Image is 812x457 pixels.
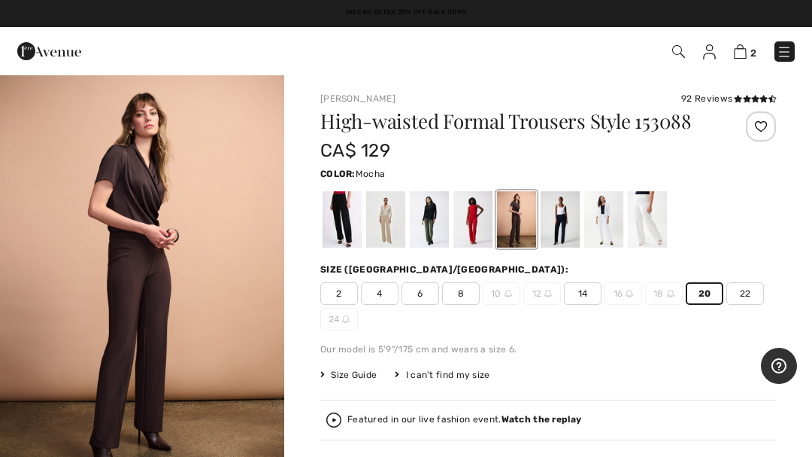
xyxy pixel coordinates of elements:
[366,191,405,248] div: Java
[356,169,386,179] span: Mocha
[734,44,747,59] img: Shopping Bag
[320,93,395,104] a: [PERSON_NAME]
[504,290,512,297] img: ring-m.svg
[401,282,439,305] span: 6
[17,43,81,57] a: 1ère Avenue
[410,191,449,248] div: Iguana
[320,169,356,179] span: Color:
[667,290,674,297] img: ring-m.svg
[320,343,776,356] div: Our model is 5'9"/175 cm and wears a size 6.
[734,42,756,60] a: 2
[726,282,764,305] span: 22
[320,282,358,305] span: 2
[347,415,581,425] div: Featured in our live fashion event.
[541,191,580,248] div: Midnight Blue 40
[777,44,792,59] img: Menu
[320,308,358,331] span: 24
[501,414,582,425] strong: Watch the replay
[626,290,633,297] img: ring-m.svg
[523,282,561,305] span: 12
[544,290,552,297] img: ring-m.svg
[497,191,536,248] div: Mocha
[761,348,797,385] iframe: Opens a widget where you can find more information
[750,47,756,59] span: 2
[681,92,776,105] div: 92 Reviews
[453,191,492,248] div: Radiant red
[320,111,700,131] h1: High-waisted Formal Trousers Style 153088
[326,413,341,428] img: Watch the replay
[320,368,377,382] span: Size Guide
[483,282,520,305] span: 10
[345,8,468,16] a: Take an Extra 20% Off Sale Items
[342,315,350,323] img: ring-m.svg
[686,282,723,305] span: 20
[604,282,642,305] span: 16
[395,368,489,382] div: I can't find my size
[320,140,390,161] span: CA$ 129
[672,45,685,58] img: Search
[17,36,81,66] img: 1ère Avenue
[645,282,683,305] span: 18
[323,191,362,248] div: Black
[584,191,623,248] div: White
[442,282,480,305] span: 8
[564,282,601,305] span: 14
[361,282,398,305] span: 4
[628,191,667,248] div: Vanilla 30
[703,44,716,59] img: My Info
[320,263,571,276] div: Size ([GEOGRAPHIC_DATA]/[GEOGRAPHIC_DATA]):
